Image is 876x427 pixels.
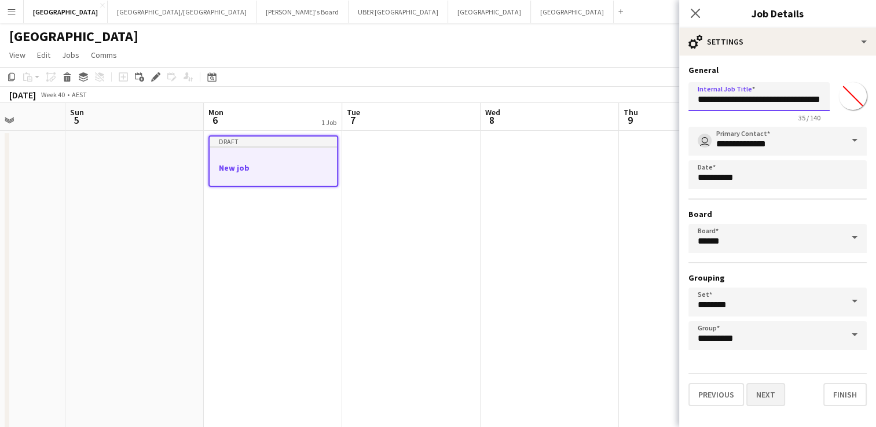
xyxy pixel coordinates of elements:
button: Finish [823,383,867,406]
div: AEST [72,90,87,99]
button: [GEOGRAPHIC_DATA] [24,1,108,23]
span: 7 [345,113,360,127]
span: View [9,50,25,60]
span: 35 / 140 [789,113,830,122]
span: Comms [91,50,117,60]
span: 9 [622,113,638,127]
div: Draft [210,137,337,146]
h3: Grouping [688,273,867,283]
div: Settings [679,28,876,56]
app-job-card: DraftNew job [208,135,338,187]
div: [DATE] [9,89,36,101]
span: Mon [208,107,223,117]
button: [GEOGRAPHIC_DATA] [448,1,531,23]
button: Next [746,383,785,406]
span: Tue [347,107,360,117]
span: 8 [483,113,500,127]
button: UBER [GEOGRAPHIC_DATA] [349,1,448,23]
a: Jobs [57,47,84,62]
div: 1 Job [321,118,336,127]
button: [GEOGRAPHIC_DATA] [531,1,614,23]
a: Edit [32,47,55,62]
h3: Job Details [679,6,876,21]
span: Wed [485,107,500,117]
a: View [5,47,30,62]
span: Edit [37,50,50,60]
span: Week 40 [38,90,67,99]
h3: New job [210,163,337,173]
a: Comms [86,47,122,62]
span: Sun [70,107,84,117]
button: Previous [688,383,744,406]
span: Thu [624,107,638,117]
span: 5 [68,113,84,127]
button: [PERSON_NAME]'s Board [256,1,349,23]
h3: Board [688,209,867,219]
button: [GEOGRAPHIC_DATA]/[GEOGRAPHIC_DATA] [108,1,256,23]
span: Jobs [62,50,79,60]
h3: General [688,65,867,75]
span: 6 [207,113,223,127]
h1: [GEOGRAPHIC_DATA] [9,28,138,45]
